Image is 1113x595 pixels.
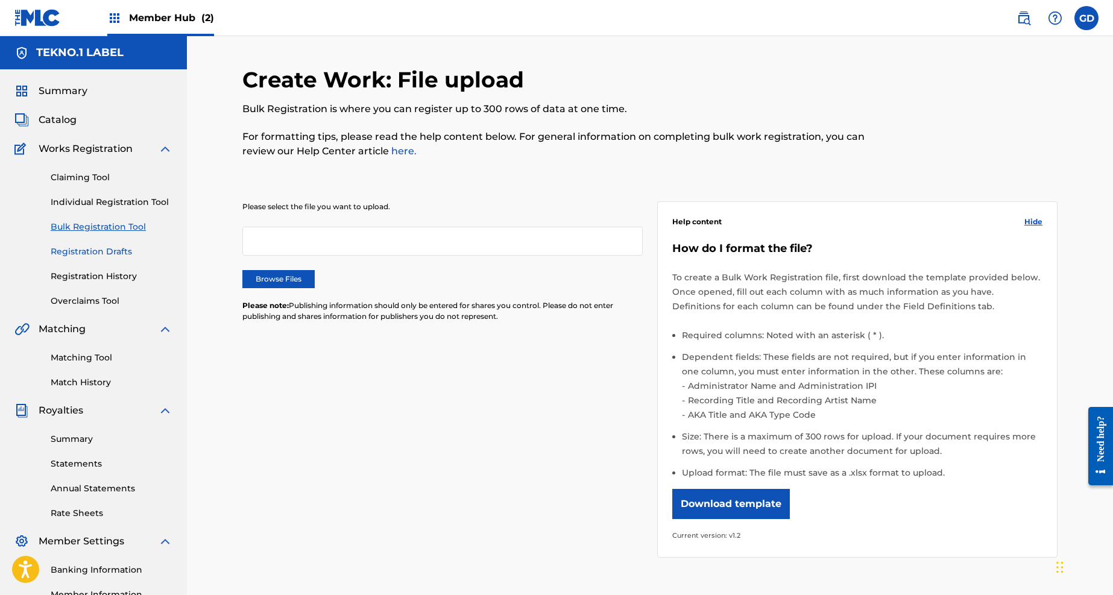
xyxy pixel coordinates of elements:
[129,11,214,25] span: Member Hub
[1048,11,1062,25] img: help
[107,11,122,25] img: Top Rightsholders
[242,102,870,116] p: Bulk Registration is where you can register up to 300 rows of data at one time.
[672,242,1042,256] h5: How do I format the file?
[672,270,1042,313] p: To create a Bulk Work Registration file, first download the template provided below. Once opened,...
[685,393,1042,408] li: Recording Title and Recording Artist Name
[682,328,1042,350] li: Required columns: Noted with an asterisk ( * ).
[14,84,87,98] a: SummarySummary
[201,12,214,24] span: (2)
[1017,11,1031,25] img: search
[14,46,29,60] img: Accounts
[14,113,77,127] a: CatalogCatalog
[14,113,29,127] img: Catalog
[242,66,530,93] h2: Create Work: File upload
[39,113,77,127] span: Catalog
[158,322,172,336] img: expand
[14,403,29,418] img: Royalties
[1056,549,1064,585] div: Drag
[1074,6,1099,30] div: User Menu
[51,196,172,209] a: Individual Registration Tool
[672,489,790,519] button: Download template
[389,145,417,157] a: here.
[14,322,30,336] img: Matching
[682,350,1042,429] li: Dependent fields: These fields are not required, but if you enter information in one column, you ...
[685,379,1042,393] li: Administrator Name and Administration IPI
[39,322,86,336] span: Matching
[685,408,1042,422] li: AKA Title and AKA Type Code
[672,216,722,227] span: Help content
[39,84,87,98] span: Summary
[51,564,172,576] a: Banking Information
[51,507,172,520] a: Rate Sheets
[14,9,61,27] img: MLC Logo
[39,534,124,549] span: Member Settings
[682,429,1042,465] li: Size: There is a maximum of 300 rows for upload. If your document requires more rows, you will ne...
[51,245,172,258] a: Registration Drafts
[51,458,172,470] a: Statements
[14,142,30,156] img: Works Registration
[51,482,172,495] a: Annual Statements
[1043,6,1067,30] div: Help
[51,171,172,184] a: Claiming Tool
[1012,6,1036,30] a: Public Search
[51,433,172,445] a: Summary
[672,528,1042,543] p: Current version: v1.2
[1024,216,1042,227] span: Hide
[39,403,83,418] span: Royalties
[158,403,172,418] img: expand
[36,46,124,60] h5: TEKNO.1 LABEL
[242,130,870,159] p: For formatting tips, please read the help content below. For general information on completing bu...
[1053,537,1113,595] iframe: Chat Widget
[51,295,172,307] a: Overclaims Tool
[158,534,172,549] img: expand
[242,201,643,212] p: Please select the file you want to upload.
[14,84,29,98] img: Summary
[51,270,172,283] a: Registration History
[158,142,172,156] img: expand
[1079,396,1113,496] iframe: Resource Center
[242,270,315,288] label: Browse Files
[51,376,172,389] a: Match History
[51,221,172,233] a: Bulk Registration Tool
[14,534,29,549] img: Member Settings
[242,300,643,322] p: Publishing information should only be entered for shares you control. Please do not enter publish...
[39,142,133,156] span: Works Registration
[51,351,172,364] a: Matching Tool
[682,465,1042,480] li: Upload format: The file must save as a .xlsx format to upload.
[242,301,289,310] span: Please note:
